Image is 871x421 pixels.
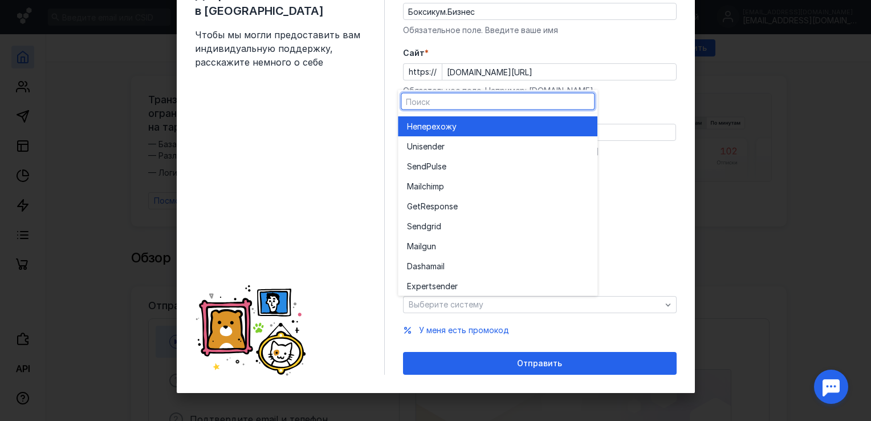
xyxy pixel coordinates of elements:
[407,260,443,272] span: Dashamai
[416,280,458,292] span: pertsender
[407,180,439,192] span: Mailchim
[443,260,445,272] span: l
[403,85,677,96] div: Обязательное поле. Например: [DOMAIN_NAME]
[422,240,436,252] span: gun
[403,25,677,36] div: Обязательное поле. Введите ваше имя
[407,120,417,132] span: Не
[517,359,562,369] span: Отправить
[409,299,483,309] span: Выберите систему
[403,352,677,375] button: Отправить
[407,240,422,252] span: Mail
[407,280,416,292] span: Ex
[419,325,509,335] span: У меня есть промокод
[398,116,597,136] button: Неперехожу
[398,236,597,256] button: Mailgun
[434,220,441,232] span: id
[442,160,446,172] span: e
[403,296,677,313] button: Выберите систему
[442,140,445,152] span: r
[413,200,458,212] span: etResponse
[439,180,444,192] span: p
[398,216,597,236] button: Sendgrid
[419,325,509,336] button: У меня есть промокод
[417,120,457,132] span: перехожу
[398,196,597,216] button: GetResponse
[407,160,442,172] span: SendPuls
[407,140,442,152] span: Unisende
[195,28,366,69] span: Чтобы мы могли предоставить вам индивидуальную поддержку, расскажите немного о себе
[398,114,597,296] div: grid
[398,136,597,156] button: Unisender
[407,200,413,212] span: G
[398,256,597,276] button: Dashamail
[398,156,597,176] button: SendPulse
[401,94,594,110] input: Поиск
[403,47,425,59] span: Cайт
[407,220,434,232] span: Sendgr
[398,276,597,296] button: Expertsender
[398,176,597,196] button: Mailchimp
